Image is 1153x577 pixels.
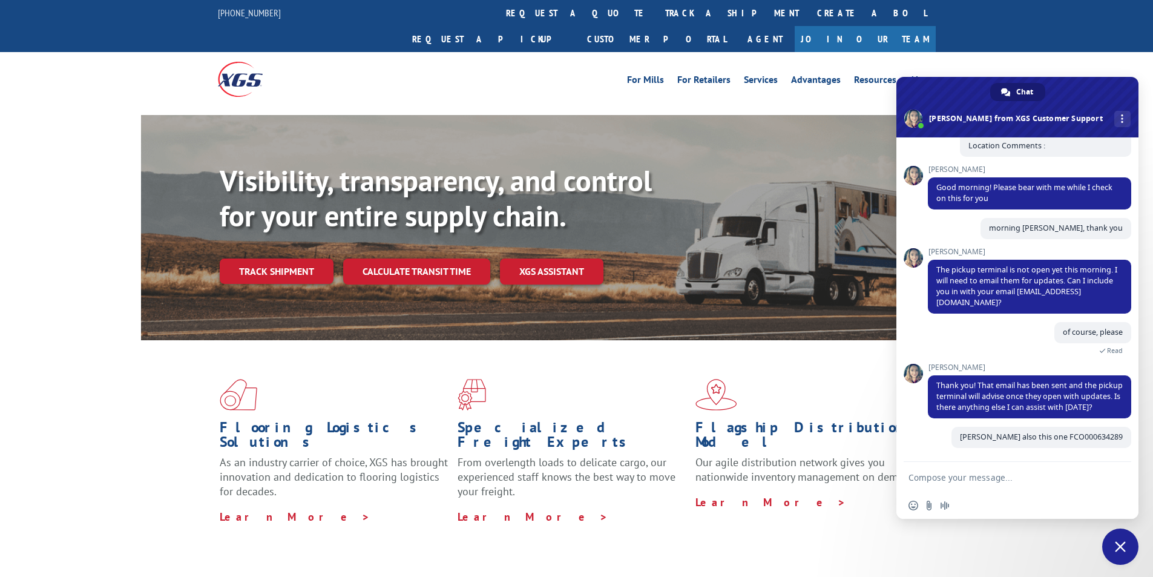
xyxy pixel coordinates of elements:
[936,380,1123,412] span: Thank you! That email has been sent and the pickup terminal will advise once they open with updat...
[458,510,608,524] a: Learn More >
[1107,346,1123,355] span: Read
[218,7,281,19] a: [PHONE_NUMBER]
[928,363,1131,372] span: [PERSON_NAME]
[910,75,936,88] a: About
[578,26,735,52] a: Customer Portal
[220,379,257,410] img: xgs-icon-total-supply-chain-intelligence-red
[989,223,1123,233] span: morning [PERSON_NAME], thank you
[677,75,731,88] a: For Retailers
[343,259,490,285] a: Calculate transit time
[940,501,950,510] span: Audio message
[627,75,664,88] a: For Mills
[990,83,1045,101] div: Chat
[1114,111,1131,127] div: More channels
[744,75,778,88] a: Services
[220,420,448,455] h1: Flooring Logistics Solutions
[220,162,652,234] b: Visibility, transparency, and control for your entire supply chain.
[854,75,896,88] a: Resources
[695,420,924,455] h1: Flagship Distribution Model
[735,26,795,52] a: Agent
[458,420,686,455] h1: Specialized Freight Experts
[936,265,1117,308] span: The pickup terminal is not open yet this morning. I will need to email them for updates. Can I in...
[500,259,603,285] a: XGS ASSISTANT
[458,379,486,410] img: xgs-icon-focused-on-flooring-red
[695,495,846,509] a: Learn More >
[1016,83,1033,101] span: Chat
[1102,529,1138,565] div: Close chat
[695,379,737,410] img: xgs-icon-flagship-distribution-model-red
[695,455,918,484] span: Our agile distribution network gives you nationwide inventory management on demand.
[1063,327,1123,337] span: of course, please
[924,501,934,510] span: Send a file
[928,165,1131,174] span: [PERSON_NAME]
[458,455,686,509] p: From overlength loads to delicate cargo, our experienced staff knows the best way to move your fr...
[220,510,370,524] a: Learn More >
[220,455,448,498] span: As an industry carrier of choice, XGS has brought innovation and dedication to flooring logistics...
[791,75,841,88] a: Advantages
[936,182,1112,203] span: Good morning! Please bear with me while I check on this for you
[403,26,578,52] a: Request a pickup
[908,501,918,510] span: Insert an emoji
[795,26,936,52] a: Join Our Team
[220,259,333,284] a: Track shipment
[928,248,1131,256] span: [PERSON_NAME]
[908,472,1100,483] textarea: Compose your message...
[960,432,1123,442] span: [PERSON_NAME] also this one FCO000634289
